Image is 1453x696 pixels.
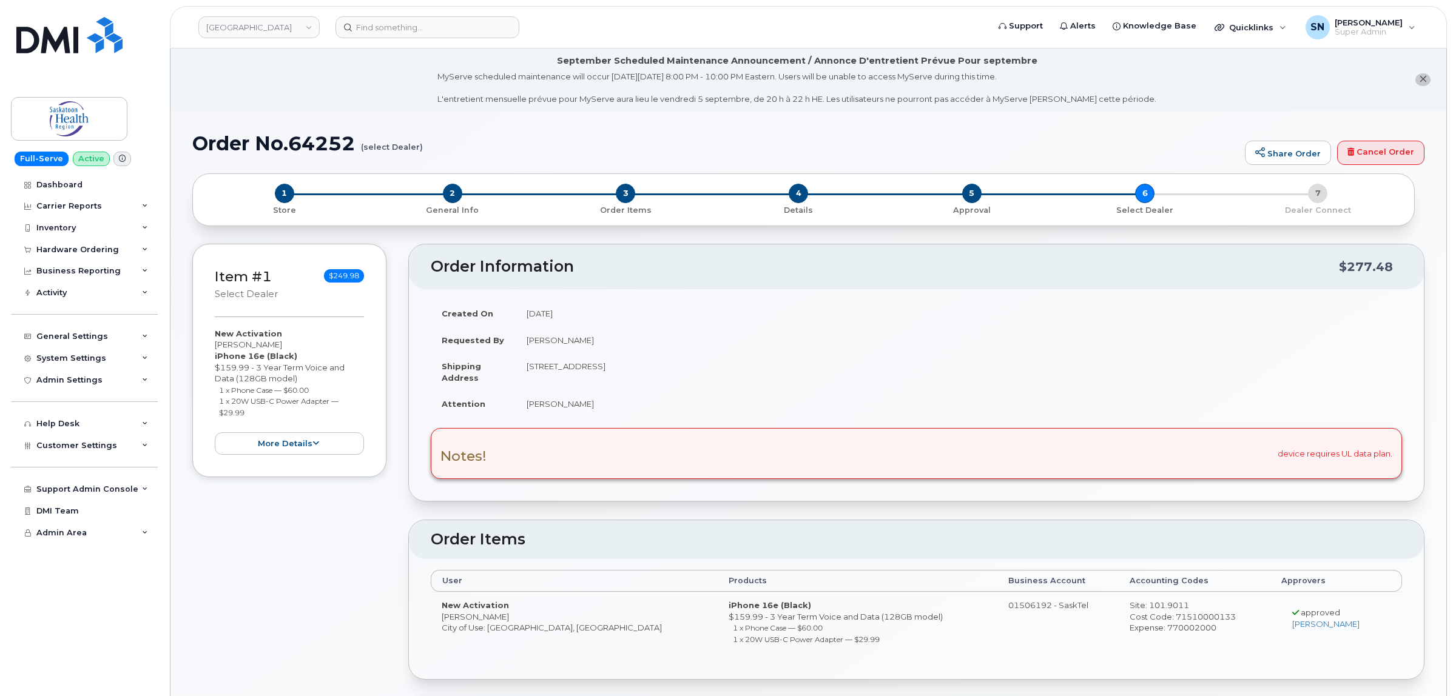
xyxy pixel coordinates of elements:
strong: Attention [442,399,485,409]
p: Order Items [544,205,707,216]
td: [STREET_ADDRESS] [516,353,1402,390]
small: 1 x Phone Case — $60.00 [733,623,823,632]
div: device requires UL data plan. [431,428,1402,479]
button: close notification [1415,73,1431,86]
a: 2 General Info [366,203,539,216]
strong: Requested By [442,335,504,345]
div: $277.48 [1339,255,1393,278]
a: 4 Details [712,203,885,216]
p: General Info [371,205,534,216]
th: Business Account [997,570,1118,592]
th: Approvers [1270,570,1402,592]
small: 1 x Phone Case — $60.00 [219,386,309,395]
a: Share Order [1245,141,1331,165]
small: select Dealer [215,289,278,299]
th: Products [718,570,997,592]
th: User [431,570,718,592]
p: Store [207,205,361,216]
h3: Notes! [440,449,487,464]
p: Details [717,205,880,216]
span: 3 [616,184,635,203]
small: (select Dealer) [361,133,423,152]
small: 1 x 20W USB-C Power Adapter — $29.99 [733,635,880,644]
span: $249.98 [324,269,364,283]
small: 1 x 20W USB-C Power Adapter — $29.99 [219,397,339,417]
a: Item #1 [215,268,272,285]
td: [PERSON_NAME] [516,327,1402,353]
span: 5 [962,184,982,203]
div: MyServe scheduled maintenance will occur [DATE][DATE] 8:00 PM - 10:00 PM Eastern. Users will be u... [437,71,1156,105]
td: 01506192 - SaskTel [997,592,1118,657]
a: 1 Store [203,203,366,216]
h1: Order No.64252 [192,133,1239,154]
button: more details [215,432,364,455]
td: [DATE] [516,300,1402,327]
div: Expense: 770002000 [1130,622,1259,634]
a: 5 Approval [885,203,1058,216]
td: [PERSON_NAME] [516,390,1402,417]
strong: New Activation [215,329,282,338]
strong: Created On [442,309,493,318]
span: 2 [443,184,462,203]
strong: New Activation [442,600,509,610]
span: approved [1301,607,1340,617]
h2: Order Items [431,531,1402,548]
td: $159.99 - 3 Year Term Voice and Data (128GB model) [718,592,997,657]
div: September Scheduled Maintenance Announcement / Annonce D'entretient Prévue Pour septembre [557,55,1037,67]
p: Approval [890,205,1053,216]
div: [PERSON_NAME] $159.99 - 3 Year Term Voice and Data (128GB model) [215,328,364,455]
strong: iPhone 16e (Black) [729,600,811,610]
div: Cost Code: 71510000133 [1130,611,1259,623]
strong: Shipping Address [442,361,481,383]
strong: iPhone 16e (Black) [215,351,297,361]
a: [PERSON_NAME] [1292,619,1360,629]
span: 4 [789,184,808,203]
h2: Order Information [431,258,1339,275]
div: Site: 101.9011 [1130,600,1259,611]
span: 1 [275,184,294,203]
th: Accounting Codes [1119,570,1270,592]
a: Cancel Order [1337,141,1424,165]
a: 3 Order Items [539,203,712,216]
td: [PERSON_NAME] City of Use: [GEOGRAPHIC_DATA], [GEOGRAPHIC_DATA] [431,592,718,657]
